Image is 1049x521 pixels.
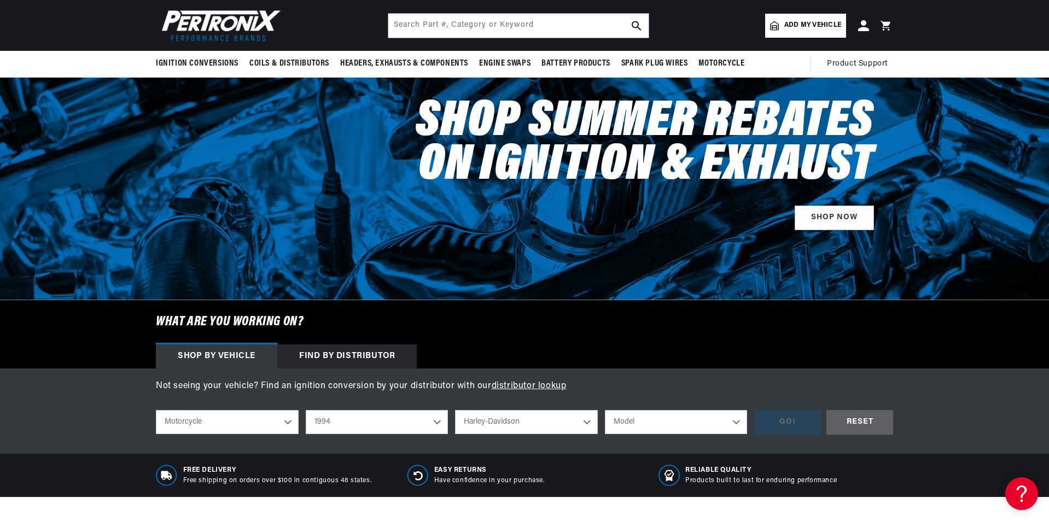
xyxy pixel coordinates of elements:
[277,344,417,368] div: Find by Distributor
[795,206,874,230] a: SHOP NOW
[156,344,277,368] div: Shop by vehicle
[183,466,372,475] span: Free Delivery
[335,51,474,77] summary: Headers, Exhausts & Components
[625,14,649,38] button: search button
[388,14,649,38] input: Search Part #, Category or Keyword
[784,20,841,31] span: Add my vehicle
[685,466,837,475] span: RELIABLE QUALITY
[474,51,536,77] summary: Engine Swaps
[156,58,238,69] span: Ignition Conversions
[455,410,598,434] select: Make
[492,382,567,390] a: distributor lookup
[434,466,545,475] span: Easy Returns
[536,51,616,77] summary: Battery Products
[605,410,748,434] select: Model
[698,58,744,69] span: Motorcycle
[156,410,299,434] select: Ride Type
[306,410,448,434] select: Year
[340,58,468,69] span: Headers, Exhausts & Components
[616,51,693,77] summary: Spark Plug Wires
[827,58,888,70] span: Product Support
[541,58,610,69] span: Battery Products
[479,58,531,69] span: Engine Swaps
[183,476,372,485] p: Free shipping on orders over $100 in contiguous 48 states.
[765,14,846,38] a: Add my vehicle
[156,7,282,44] img: Pertronix
[129,300,920,344] h6: What are you working on?
[156,51,244,77] summary: Ignition Conversions
[621,58,688,69] span: Spark Plug Wires
[416,101,874,188] h2: Shop Summer Rebates on Ignition & Exhaust
[434,476,545,485] p: Have confidence in your purchase.
[693,51,750,77] summary: Motorcycle
[685,476,837,485] p: Products built to last for enduring performance
[827,51,893,77] summary: Product Support
[826,410,893,435] div: RESET
[244,51,335,77] summary: Coils & Distributors
[249,58,329,69] span: Coils & Distributors
[156,379,893,394] p: Not seeing your vehicle? Find an ignition conversion by your distributor with our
